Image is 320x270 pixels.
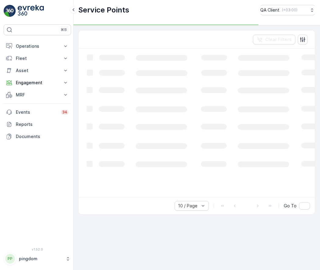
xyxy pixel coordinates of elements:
[16,121,69,127] p: Reports
[4,130,71,143] a: Documents
[260,7,279,13] p: QA Client
[16,92,59,98] p: MRF
[253,35,295,44] button: Clear Filters
[16,80,59,86] p: Engagement
[282,8,297,12] p: ( +03:00 )
[4,106,71,118] a: Events34
[4,247,71,251] span: v 1.52.0
[16,109,57,115] p: Events
[4,77,71,89] button: Engagement
[4,252,71,265] button: PPpingdom
[4,89,71,101] button: MRF
[284,203,297,209] span: Go To
[78,5,129,15] p: Service Points
[4,5,16,17] img: logo
[18,5,44,17] img: logo_light-DOdMpM7g.png
[16,133,69,140] p: Documents
[16,67,59,74] p: Asset
[16,43,59,49] p: Operations
[4,64,71,77] button: Asset
[5,254,15,264] div: PP
[265,36,292,43] p: Clear Filters
[62,110,67,115] p: 34
[4,40,71,52] button: Operations
[260,5,315,15] button: QA Client(+03:00)
[4,118,71,130] a: Reports
[16,55,59,61] p: Fleet
[4,52,71,64] button: Fleet
[61,27,67,32] p: ⌘B
[19,256,62,262] p: pingdom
